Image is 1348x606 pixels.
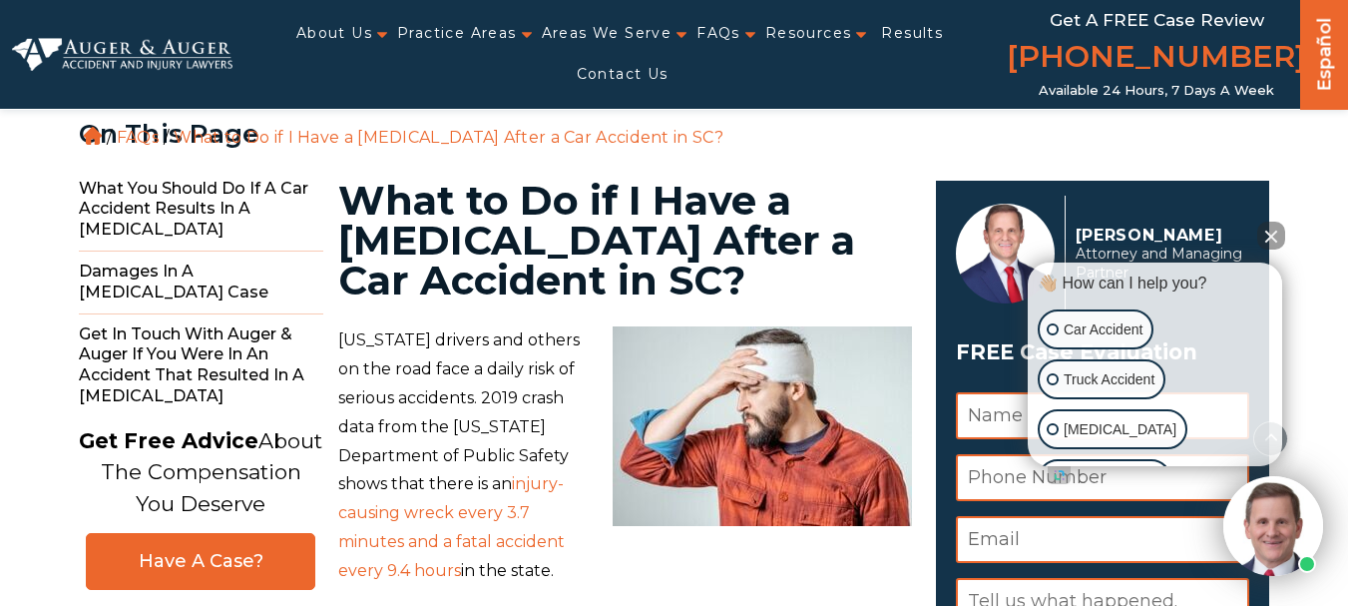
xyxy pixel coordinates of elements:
[1007,35,1306,83] a: [PHONE_NUMBER]
[79,425,322,520] p: About The Compensation You Deserve
[1076,226,1250,245] p: [PERSON_NAME]
[338,330,580,493] span: [US_STATE] drivers and others on the road face a daily risk of serious accidents. 2019 crash data...
[79,314,323,417] span: Get in Touch with Auger & Auger if You Were in an Accident that Resulted in a [MEDICAL_DATA]
[79,428,258,453] strong: Get Free Advice
[79,169,323,252] span: What You Should Do If a Car Accident Results in a [MEDICAL_DATA]
[338,474,565,579] a: injury-causing wreck every 3.7 minutes and a fatal accident every 9.4 hours
[1064,417,1176,442] p: [MEDICAL_DATA]
[117,128,159,147] a: FAQs
[542,13,673,54] a: Areas We Serve
[1257,222,1285,250] button: Close Intaker Chat Widget
[1050,10,1264,30] span: Get a FREE Case Review
[956,333,1249,371] span: FREE Case Evaluation
[956,454,1249,501] input: Phone Number
[461,561,554,580] span: in the state.
[1039,83,1274,99] span: Available 24 Hours, 7 Days a Week
[696,13,740,54] a: FAQs
[577,54,669,95] a: Contact Us
[956,516,1249,563] input: Email
[1076,245,1250,283] span: Attorney and Managing Partner
[1223,476,1323,576] img: Intaker widget Avatar
[397,13,517,54] a: Practice Areas
[881,13,943,54] a: Results
[84,127,102,145] a: Home
[86,533,315,590] a: Have A Case?
[1064,317,1142,342] p: Car Accident
[12,38,232,72] img: Auger & Auger Accident and Injury Lawyers Logo
[765,13,852,54] a: Resources
[956,392,1249,439] input: Name
[1064,367,1154,392] p: Truck Accident
[1048,466,1071,484] a: Open intaker chat
[338,181,913,301] h1: What to Do if I Have a [MEDICAL_DATA] After a Car Accident in SC?
[296,13,372,54] a: About Us
[107,550,294,573] span: Have A Case?
[1033,273,1277,295] div: 👋🏼 How can I help you?
[956,204,1055,303] img: Herbert Auger
[613,326,912,526] img: What to Do if I Have a Head Injury After a Car Accident in SC?
[169,128,728,147] li: What to Do if I Have a [MEDICAL_DATA] After a Car Accident in SC?
[79,252,323,314] span: Damages in a [MEDICAL_DATA] Case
